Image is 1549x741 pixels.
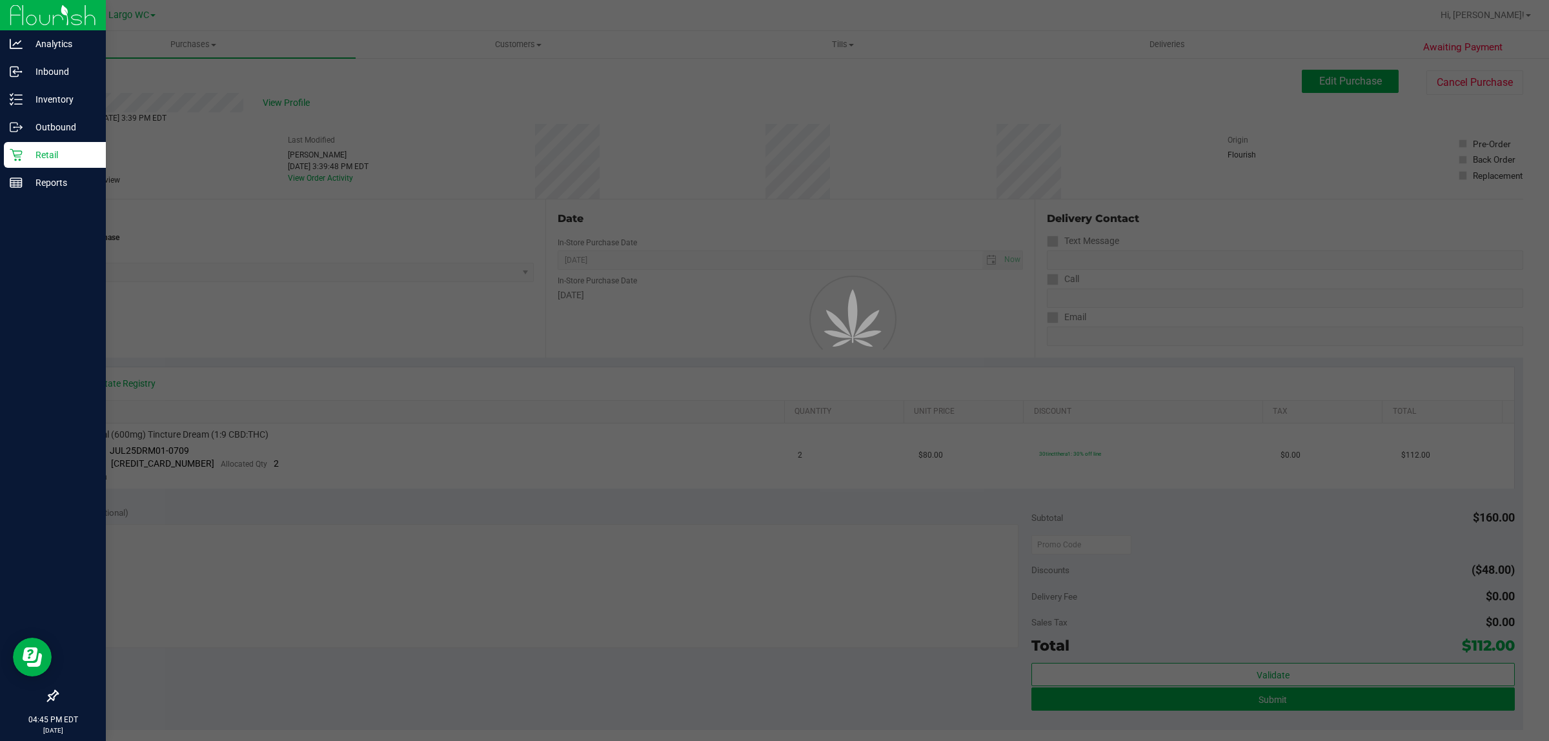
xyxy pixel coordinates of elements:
iframe: Resource center [13,638,52,676]
inline-svg: Reports [10,176,23,189]
p: Outbound [23,119,100,135]
inline-svg: Inbound [10,65,23,78]
inline-svg: Inventory [10,93,23,106]
inline-svg: Outbound [10,121,23,134]
inline-svg: Analytics [10,37,23,50]
inline-svg: Retail [10,148,23,161]
p: Inbound [23,64,100,79]
p: [DATE] [6,726,100,735]
p: Analytics [23,36,100,52]
p: Retail [23,147,100,163]
p: Inventory [23,92,100,107]
p: 04:45 PM EDT [6,714,100,726]
p: Reports [23,175,100,190]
